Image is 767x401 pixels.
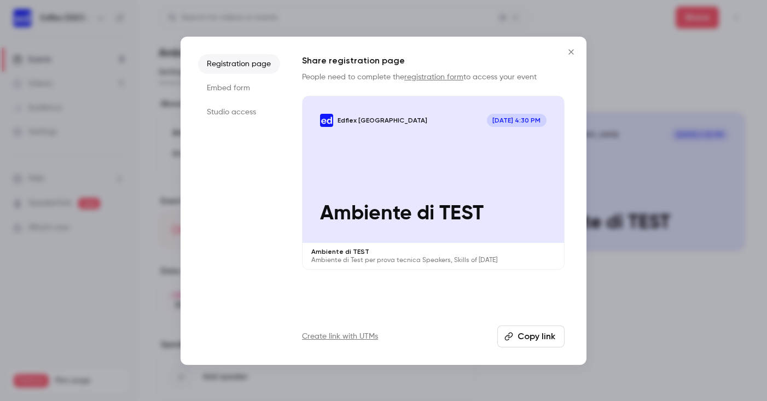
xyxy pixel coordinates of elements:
h1: Share registration page [302,54,565,67]
p: Ambiente di TEST [311,247,555,256]
button: Copy link [497,326,565,347]
li: Registration page [198,54,280,74]
img: Ambiente di TEST [320,114,333,127]
a: Create link with UTMs [302,331,378,342]
a: Ambiente di TESTEdflex [GEOGRAPHIC_DATA][DATE] 4:30 PMAmbiente di TESTAmbiente di TESTAmbiente di... [302,96,565,270]
a: registration form [404,73,463,81]
li: Studio access [198,102,280,122]
li: Embed form [198,78,280,98]
span: [DATE] 4:30 PM [487,114,547,127]
p: People need to complete the to access your event [302,72,565,83]
button: Close [560,41,582,63]
p: Edflex [GEOGRAPHIC_DATA] [338,116,427,125]
p: Ambiente di TEST [320,202,547,225]
p: Ambiente di Test per prova tecnica Speakers, Skills of [DATE] [311,256,555,265]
